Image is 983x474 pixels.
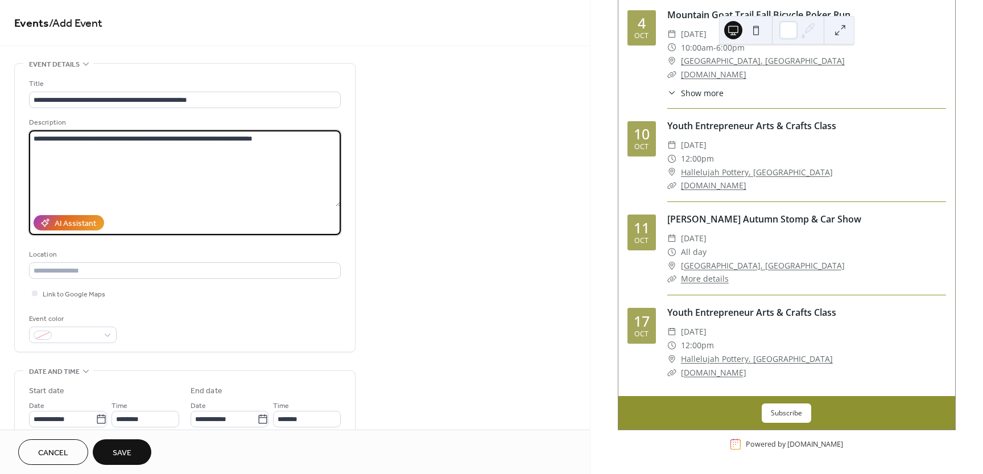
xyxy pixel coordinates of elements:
div: ​ [667,54,676,68]
button: ​Show more [667,87,724,99]
a: [GEOGRAPHIC_DATA], [GEOGRAPHIC_DATA] [681,54,845,68]
a: Youth Entrepreneur Arts & Crafts Class [667,119,836,132]
div: ​ [667,138,676,152]
div: ​ [667,41,676,55]
div: ​ [667,245,676,259]
div: ​ [667,259,676,273]
span: 12:00pm [681,339,714,352]
div: ​ [667,232,676,245]
span: [DATE] [681,325,707,339]
div: ​ [667,87,676,99]
span: 12:00pm [681,152,714,166]
span: Date and time [29,366,80,378]
a: [DOMAIN_NAME] [681,180,746,191]
div: End date [191,385,222,397]
div: Title [29,78,338,90]
div: 10 [634,127,650,141]
div: Oct [634,331,649,338]
button: Save [93,439,151,465]
a: More details [681,273,729,284]
span: Save [113,447,131,459]
div: Powered by [746,439,843,449]
div: ​ [667,352,676,366]
button: Subscribe [762,403,811,423]
a: Youth Entrepreneur Arts & Crafts Class [667,306,836,319]
button: AI Assistant [34,215,104,230]
div: Description [29,117,338,129]
div: AI Assistant [55,218,96,230]
span: All day [681,245,707,259]
div: ​ [667,272,676,286]
a: Hallelujah Pottery, [GEOGRAPHIC_DATA] [681,166,833,179]
span: Link to Google Maps [43,288,105,300]
span: Show more [681,87,724,99]
a: [DOMAIN_NAME] [787,439,843,449]
div: ​ [667,27,676,41]
div: 4 [638,16,646,30]
span: 10:00am [681,41,713,55]
div: Location [29,249,338,261]
a: [DOMAIN_NAME] [681,69,746,80]
div: 17 [634,314,650,328]
div: ​ [667,179,676,192]
span: Date [29,400,44,412]
div: Oct [634,143,649,151]
span: [DATE] [681,232,707,245]
div: ​ [667,68,676,81]
span: 6:00pm [716,41,745,55]
a: [GEOGRAPHIC_DATA], [GEOGRAPHIC_DATA] [681,259,845,273]
div: ​ [667,166,676,179]
a: Mountain Goat Trail Fall Bicycle Poker Run [667,9,850,21]
div: Oct [634,237,649,245]
a: Events [14,13,49,35]
div: Event color [29,313,114,325]
span: - [713,41,716,55]
span: [DATE] [681,138,707,152]
span: Cancel [38,447,68,459]
div: Oct [634,32,649,40]
div: ​ [667,152,676,166]
div: ​ [667,325,676,339]
span: / Add Event [49,13,102,35]
a: [PERSON_NAME] Autumn Stomp & Car Show [667,213,861,225]
a: [DOMAIN_NAME] [681,367,746,378]
div: ​ [667,339,676,352]
span: Time [111,400,127,412]
div: ​ [667,366,676,380]
a: Hallelujah Pottery, [GEOGRAPHIC_DATA] [681,352,833,366]
span: [DATE] [681,27,707,41]
div: 11 [634,221,650,235]
span: Time [273,400,289,412]
button: Cancel [18,439,88,465]
div: Start date [29,385,64,397]
span: Event details [29,59,80,71]
span: Date [191,400,206,412]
